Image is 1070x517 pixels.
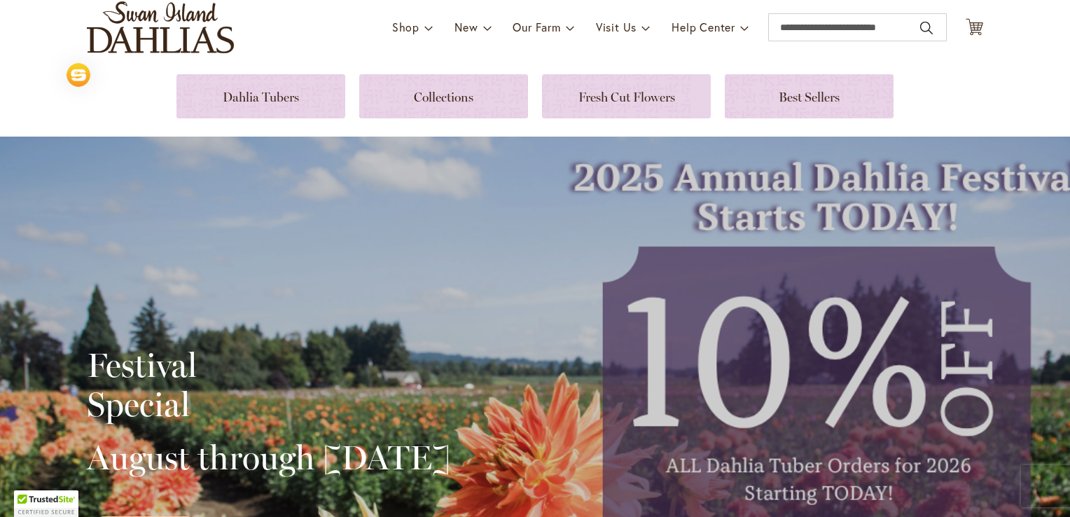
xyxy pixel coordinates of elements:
button: Search [920,17,933,39]
h2: August through [DATE] [87,438,450,477]
span: Shop [392,20,419,34]
span: Our Farm [513,20,560,34]
a: store logo [87,1,234,53]
span: Help Center [672,20,735,34]
div: TrustedSite Certified [14,490,78,517]
span: New [454,20,478,34]
span: Visit Us [596,20,637,34]
h2: Festival Special [87,345,450,424]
